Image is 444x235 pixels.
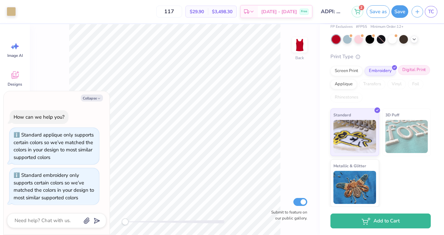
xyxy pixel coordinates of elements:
[365,66,396,76] div: Embroidery
[330,214,431,228] button: Add to Cart
[391,5,408,18] button: Save
[352,6,363,18] button: 2
[293,38,306,52] img: Back
[333,171,376,204] img: Metallic & Glitter
[370,24,404,30] span: Minimum Order: 12 +
[122,218,128,225] div: Accessibility label
[14,172,94,201] div: Standard embroidery only supports certain colors so we’ve matched the colors in your design to mo...
[330,93,363,102] div: Rhinestones
[387,79,406,89] div: Vinyl
[425,6,437,18] a: TC
[295,55,304,61] div: Back
[7,53,23,58] span: Image AI
[190,8,204,15] span: $29.90
[156,6,182,18] input: – –
[359,79,385,89] div: Transfers
[356,24,367,30] span: # FP55
[330,66,363,76] div: Screen Print
[268,209,307,221] label: Submit to feature on our public gallery.
[8,82,22,87] span: Designs
[359,5,364,10] span: 2
[14,132,94,161] div: Standard applique only supports certain colors so we’ve matched the colors in your design to most...
[212,8,232,15] span: $3,498.30
[398,65,430,75] div: Digital Print
[333,120,376,153] img: Standard
[330,79,357,89] div: Applique
[316,5,348,18] input: Untitled Design
[301,9,307,14] span: Free
[408,79,423,89] div: Foil
[330,53,431,60] div: Print Type
[333,111,351,118] span: Standard
[261,8,297,15] span: [DATE] - [DATE]
[385,120,428,153] img: 3D Puff
[14,114,65,120] div: How can we help you?
[330,24,353,30] span: FP Exclusives
[385,111,399,118] span: 3D Puff
[367,5,390,18] button: Save as
[333,162,366,169] span: Metallic & Glitter
[81,95,103,101] button: Collapse
[428,8,434,16] span: TC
